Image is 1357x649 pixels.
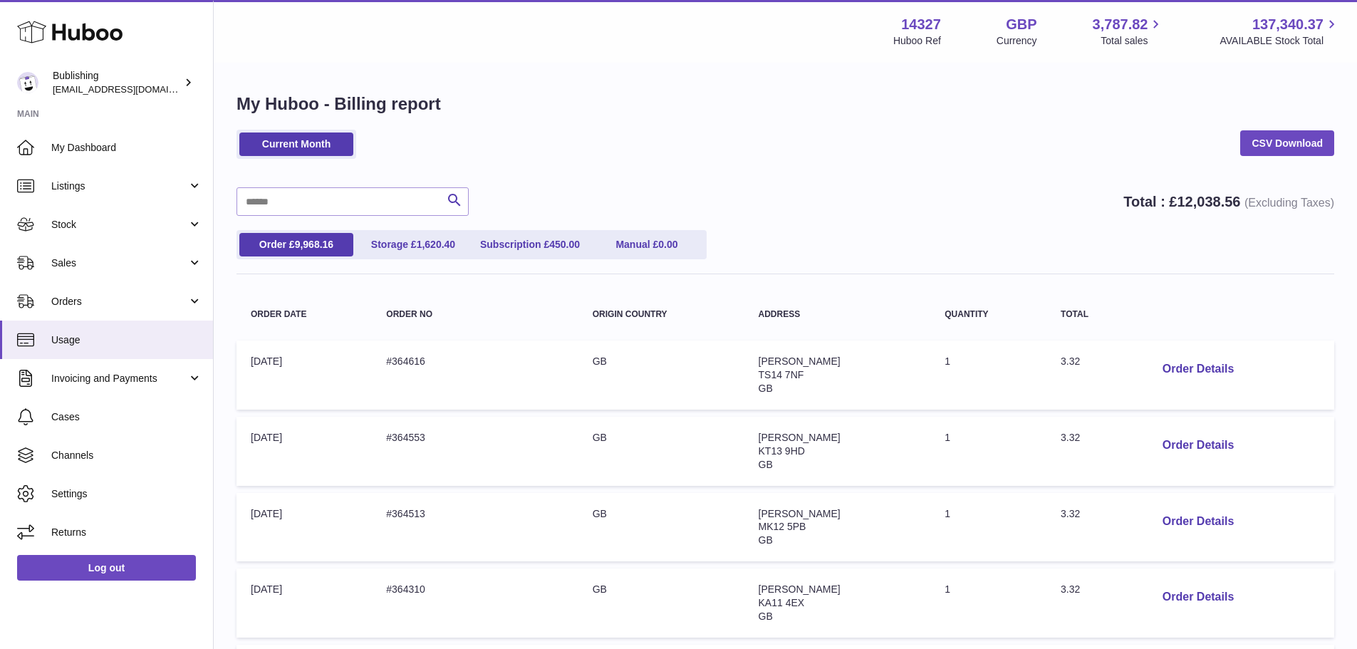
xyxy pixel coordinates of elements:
[1061,432,1080,443] span: 3.32
[1220,34,1340,48] span: AVAILABLE Stock Total
[930,493,1046,562] td: 1
[53,83,209,95] span: [EMAIL_ADDRESS][DOMAIN_NAME]
[930,417,1046,486] td: 1
[51,180,187,193] span: Listings
[239,233,353,256] a: Order £9,968.16
[997,34,1037,48] div: Currency
[1240,130,1334,156] a: CSV Download
[372,493,578,562] td: #364513
[239,133,353,156] a: Current Month
[1006,15,1036,34] strong: GBP
[417,239,456,250] span: 1,620.40
[578,417,744,486] td: GB
[578,568,744,638] td: GB
[1151,507,1245,536] button: Order Details
[744,296,931,333] th: Address
[51,295,187,308] span: Orders
[372,296,578,333] th: Order no
[759,521,806,532] span: MK12 5PB
[759,432,841,443] span: [PERSON_NAME]
[51,218,187,232] span: Stock
[1061,508,1080,519] span: 3.32
[51,526,202,539] span: Returns
[1123,194,1334,209] strong: Total : £
[51,141,202,155] span: My Dashboard
[759,508,841,519] span: [PERSON_NAME]
[51,410,202,424] span: Cases
[51,449,202,462] span: Channels
[1061,583,1080,595] span: 3.32
[1252,15,1324,34] span: 137,340.37
[51,372,187,385] span: Invoicing and Payments
[578,341,744,410] td: GB
[893,34,941,48] div: Huboo Ref
[17,72,38,93] img: internalAdmin-14327@internal.huboo.com
[17,555,196,581] a: Log out
[578,296,744,333] th: Origin Country
[1151,431,1245,460] button: Order Details
[930,341,1046,410] td: 1
[759,369,804,380] span: TS14 7NF
[590,233,704,256] a: Manual £0.00
[236,417,372,486] td: [DATE]
[1177,194,1240,209] span: 12,038.56
[549,239,580,250] span: 450.00
[1093,15,1165,48] a: 3,787.82 Total sales
[759,534,773,546] span: GB
[930,568,1046,638] td: 1
[759,611,773,622] span: GB
[473,233,587,256] a: Subscription £450.00
[1151,583,1245,612] button: Order Details
[759,597,805,608] span: KA11 4EX
[578,493,744,562] td: GB
[51,256,187,270] span: Sales
[236,296,372,333] th: Order Date
[51,333,202,347] span: Usage
[658,239,677,250] span: 0.00
[759,355,841,367] span: [PERSON_NAME]
[1151,355,1245,384] button: Order Details
[51,487,202,501] span: Settings
[1093,15,1148,34] span: 3,787.82
[236,493,372,562] td: [DATE]
[372,568,578,638] td: #364310
[1244,197,1334,209] span: (Excluding Taxes)
[356,233,470,256] a: Storage £1,620.40
[901,15,941,34] strong: 14327
[372,341,578,410] td: #364616
[1101,34,1164,48] span: Total sales
[236,93,1334,115] h1: My Huboo - Billing report
[1061,355,1080,367] span: 3.32
[295,239,334,250] span: 9,968.16
[236,341,372,410] td: [DATE]
[53,69,181,96] div: Bublishing
[759,583,841,595] span: [PERSON_NAME]
[759,445,805,457] span: KT13 9HD
[236,568,372,638] td: [DATE]
[1220,15,1340,48] a: 137,340.37 AVAILABLE Stock Total
[930,296,1046,333] th: Quantity
[1046,296,1137,333] th: Total
[759,459,773,470] span: GB
[372,417,578,486] td: #364553
[759,383,773,394] span: GB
